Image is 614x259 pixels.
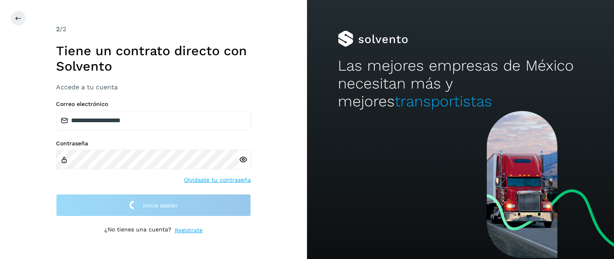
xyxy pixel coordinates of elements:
span: transportistas [395,93,492,110]
div: /2 [56,24,251,34]
label: Contraseña [56,140,251,147]
span: Inicia sesión [143,203,177,208]
h2: Las mejores empresas de México necesitan más y mejores [338,57,584,111]
label: Correo electrónico [56,101,251,108]
h3: Accede a tu cuenta [56,83,251,91]
a: Regístrate [175,226,203,235]
button: Inicia sesión [56,194,251,216]
h1: Tiene un contrato directo con Solvento [56,43,251,74]
span: 2 [56,25,60,33]
p: ¿No tienes una cuenta? [104,226,171,235]
a: Olvidaste tu contraseña [184,176,251,184]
